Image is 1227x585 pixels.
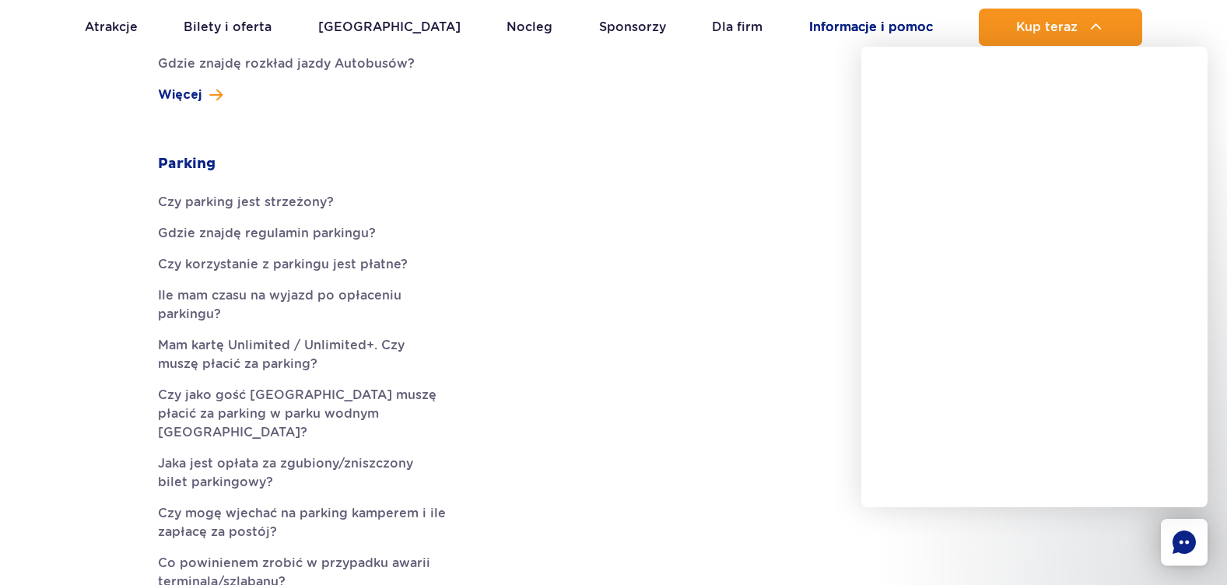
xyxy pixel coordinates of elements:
a: Ile mam czasu na wyjazd po opłaceniu parkingu? [158,286,446,324]
a: [GEOGRAPHIC_DATA] [318,9,461,46]
a: Gdzie znajdę rozkład jazdy Autobusów? [158,54,446,73]
a: Jaka jest opłata za zgubiony/zniszczony bilet parkingowy? [158,454,446,492]
a: Dla firm [712,9,762,46]
a: Informacje i pomoc [809,9,933,46]
a: Atrakcje [85,9,138,46]
a: Nocleg [507,9,552,46]
a: Bilety i oferta [184,9,272,46]
a: Czy parking jest strzeżony? [158,193,446,212]
a: Czy jako gość [GEOGRAPHIC_DATA] muszę płacić za parking w parku wodnym [GEOGRAPHIC_DATA]? [158,386,446,442]
a: Czy korzystanie z parkingu jest płatne? [158,255,446,274]
span: Kup teraz [1016,20,1078,34]
span: Więcej [158,86,202,104]
a: Więcej [158,86,223,104]
div: Chat [1161,519,1208,566]
a: Gdzie znajdę regulamin parkingu? [158,224,446,243]
button: Kup teraz [979,9,1142,46]
iframe: chatbot [861,47,1208,507]
a: Mam kartę Unlimited / Unlimited+. Czy muszę płacić za parking? [158,336,446,373]
a: Czy mogę wjechać na parking kamperem i ile zapłacę za postój? [158,504,446,541]
strong: Parking [158,155,216,173]
a: Sponsorzy [599,9,666,46]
